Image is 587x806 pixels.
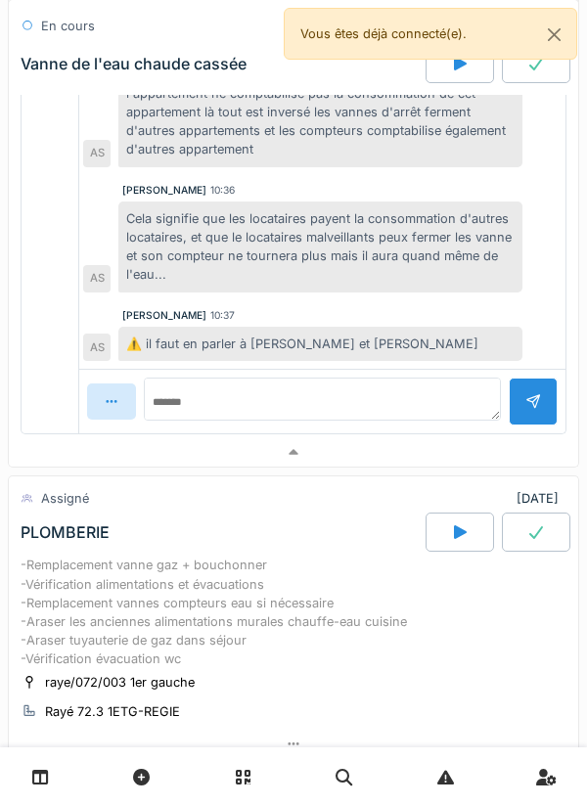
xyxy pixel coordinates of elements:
[83,265,111,292] div: AS
[210,308,235,323] div: 10:37
[83,140,111,167] div: AS
[45,673,195,692] div: raye/072/003 1er gauche
[210,183,235,198] div: 10:36
[122,183,206,198] div: [PERSON_NAME]
[41,17,95,35] div: En cours
[118,201,522,292] div: Cela signifie que les locataires payent la consommation d'autres locataires, et que le locataires...
[284,8,577,60] div: Vous êtes déjà connecté(e).
[517,489,566,508] div: [DATE]
[122,308,206,323] div: [PERSON_NAME]
[118,38,522,166] div: ⚠️ il y a un très gros problème ici et c'est du jamais vu, les vans d'arrêt ne ferme pas l'appart...
[21,55,247,73] div: Vanne de l'eau chaude cassée
[21,523,110,542] div: PLOMBERIE
[41,489,89,508] div: Assigné
[45,702,180,721] div: Rayé 72.3 1ETG-REGIE
[21,556,566,668] div: -Remplacement vanne gaz + bouchonner -Vérification alimentations et évacuations -Remplacement van...
[83,334,111,361] div: AS
[118,327,522,361] div: ⚠️ il faut en parler à [PERSON_NAME] et [PERSON_NAME]
[532,9,576,61] button: Close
